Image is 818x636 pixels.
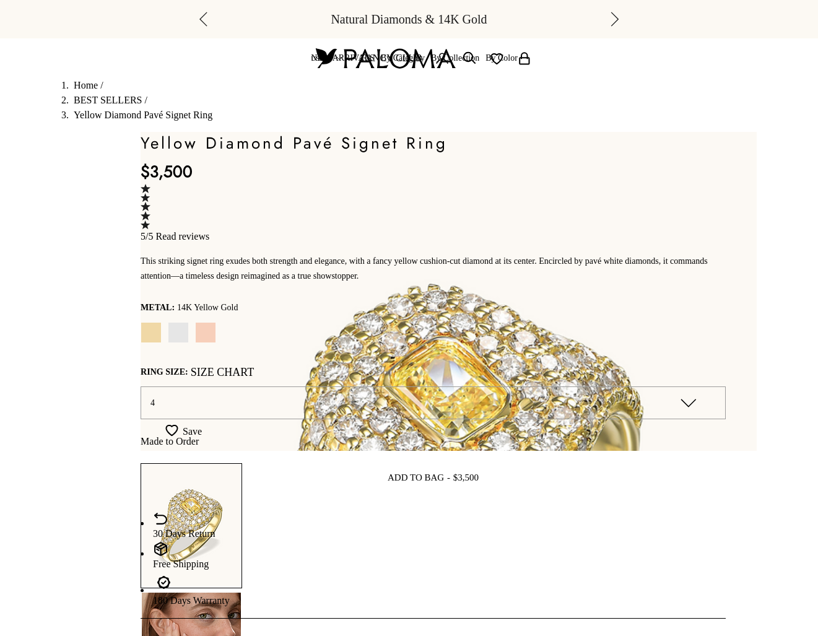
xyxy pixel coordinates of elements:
[74,95,142,105] a: BEST SELLERS
[156,231,210,242] span: Read reviews
[331,10,487,28] p: Natural Diamonds & 14K Gold
[141,363,188,381] legend: Ring size:
[141,132,726,154] h1: Yellow Diamond Pavé Signet Ring
[141,464,726,490] button: Add to bag-$3,500
[74,80,98,90] a: Home
[141,386,726,419] button: 4
[141,159,193,184] sale-price: $3,500
[153,526,726,541] p: 30 Days Return
[141,434,726,449] p: Made to Order
[311,53,342,64] button: USD $
[141,254,726,284] p: This striking signet ring exudes both strength and elegance, with a fancy yellow cushion-cut diam...
[153,557,726,572] p: Free Shipping
[141,298,175,317] legend: Metal:
[388,471,444,485] span: Add to bag
[141,184,726,242] a: 5/5 Read reviews
[61,78,757,123] nav: breadcrumbs
[191,366,254,378] a: Size Chart
[311,38,531,78] nav: Secondary navigation
[150,398,155,407] span: 4
[153,593,726,608] p: 180 Days Warranty
[453,471,479,485] span: $3,500
[177,298,238,317] variant-option-value: 14K Yellow Gold
[141,231,153,242] span: 5/5
[311,53,329,64] span: USD $
[74,110,212,120] span: Yellow Diamond Pavé Signet Ring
